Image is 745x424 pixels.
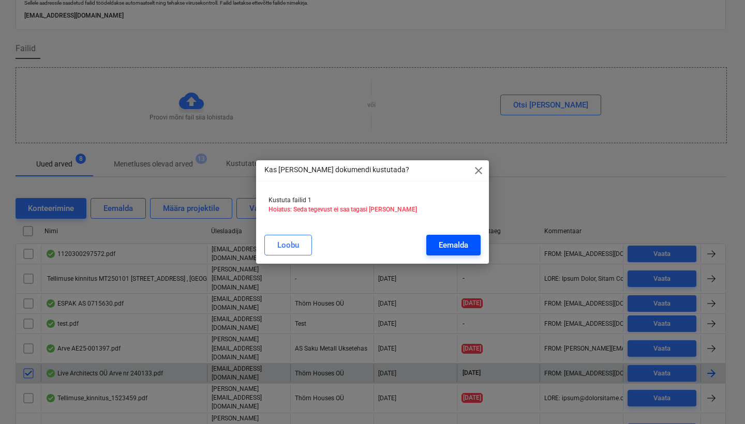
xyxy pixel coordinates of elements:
[426,235,481,255] button: Eemalda
[277,238,299,252] div: Loobu
[439,238,468,252] div: Eemalda
[269,205,476,214] p: Hoiatus: Seda tegevust ei saa tagasi [PERSON_NAME]
[264,164,409,175] p: Kas [PERSON_NAME] dokumendi kustutada?
[472,164,485,177] span: close
[264,235,312,255] button: Loobu
[269,196,476,205] p: Kustuta failid 1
